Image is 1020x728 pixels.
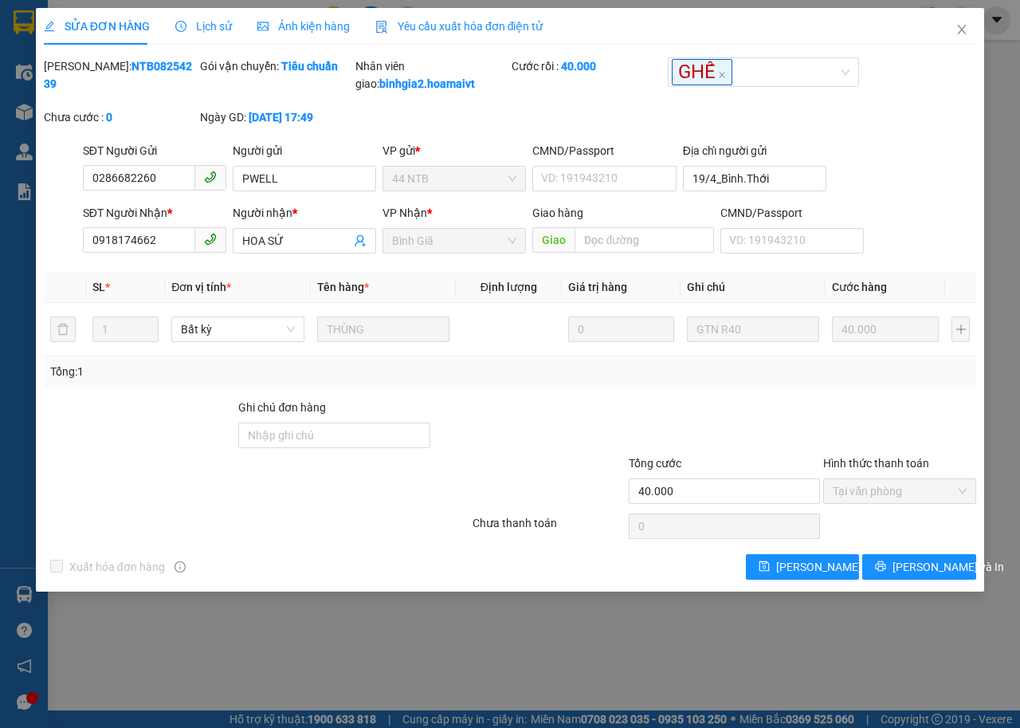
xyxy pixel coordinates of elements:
div: [PERSON_NAME]: [44,57,197,92]
span: close [955,23,968,36]
span: Ảnh kiện hàng [257,20,350,33]
div: SĐT Người Nhận [83,204,226,222]
span: Lịch sử [175,20,232,33]
div: Nhân viên giao: [355,57,508,92]
button: save[PERSON_NAME] thay đổi [746,554,860,580]
div: Người gửi [233,142,376,159]
div: Gói vận chuyển: [200,57,353,75]
input: Ghi chú đơn hàng [238,423,430,448]
label: Hình thức thanh toán [823,457,929,470]
b: binhgia2.hoamaivt [379,77,475,90]
span: Đơn vị tính [171,281,231,293]
input: 0 [568,317,674,342]
input: 0 [832,317,939,342]
span: Yêu cầu xuất hóa đơn điện tử [375,20,543,33]
span: 44 NTB [392,167,516,191]
span: Cước hàng [832,281,887,293]
div: Ngày GD: [200,108,353,126]
img: icon [375,21,388,33]
button: printer[PERSON_NAME] và In [862,554,976,580]
div: VP gửi [382,142,526,159]
div: SĐT Người Gửi [83,142,226,159]
span: SỬA ĐƠN HÀNG [44,20,150,33]
span: [PERSON_NAME] và In [892,558,1004,576]
div: Người nhận [233,204,376,222]
span: save [759,561,770,573]
span: Giao [532,227,575,253]
button: plus [951,317,970,342]
label: Ghi chú đơn hàng [238,401,326,414]
th: Ghi chú [681,272,826,303]
button: Close [940,8,984,53]
input: Dọc đường [575,227,713,253]
span: Xuất hóa đơn hàng [63,558,171,576]
div: CMND/Passport [720,204,864,222]
div: CMND/Passport [532,142,676,159]
span: Tên hàng [317,281,369,293]
div: Chưa cước : [44,108,197,126]
span: printer [875,561,886,573]
span: [PERSON_NAME] thay đổi [776,558,904,576]
input: Ghi Chú [687,317,819,342]
span: Tại văn phòng [833,479,967,503]
b: 0 [106,111,112,124]
div: Địa chỉ người gửi [683,142,826,159]
span: VP Nhận [382,207,427,219]
span: SL [92,281,105,293]
span: clock-circle [175,21,186,32]
span: user-add [354,234,367,247]
span: picture [257,21,269,32]
b: [DATE] 17:49 [249,111,313,124]
span: Giao hàng [532,207,583,219]
span: close [718,71,726,79]
div: Cước rồi : [512,57,665,75]
span: Bình Giã [392,229,516,253]
input: Địa chỉ của người gửi [683,166,826,191]
span: Bất kỳ [181,317,294,341]
div: Chưa thanh toán [471,514,627,542]
b: Tiêu chuẩn [281,60,338,73]
span: phone [204,233,217,246]
span: phone [204,171,217,183]
span: Tổng cước [629,457,681,470]
span: GHẾ [672,59,732,85]
div: Tổng: 1 [50,363,395,380]
b: 40.000 [561,60,596,73]
span: Định lượng [481,281,537,293]
button: delete [50,317,76,342]
span: Giá trị hàng [568,281,627,293]
span: info-circle [175,561,186,573]
span: edit [44,21,55,32]
input: VD: Bàn, Ghế [317,317,449,342]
